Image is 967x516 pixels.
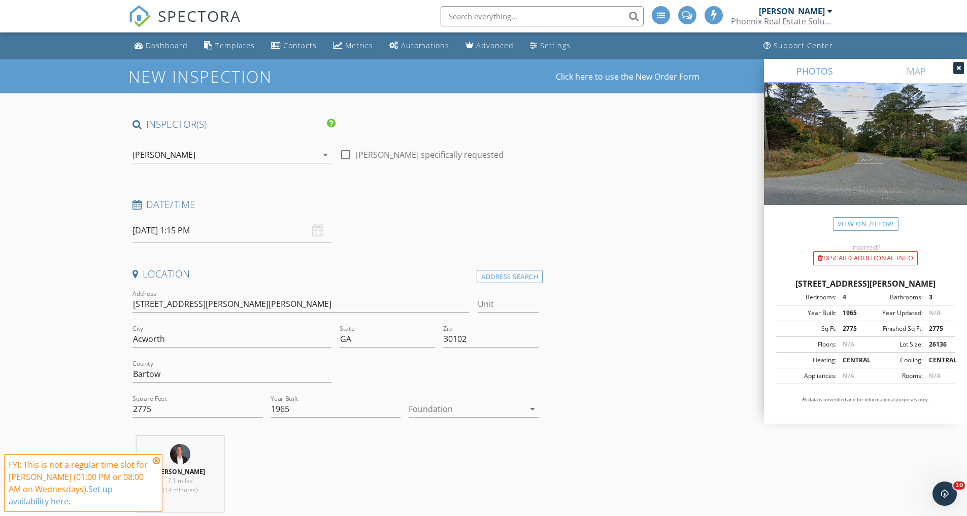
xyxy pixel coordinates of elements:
[170,444,190,464] img: img_6057.jpg
[476,41,514,50] div: Advanced
[168,476,193,485] span: 7.1 miles
[128,14,241,35] a: SPECTORA
[779,340,837,349] div: Floors:
[526,403,539,415] i: arrow_drop_down
[9,459,150,507] div: FYI: This is not a regular time slot for [PERSON_NAME] (01:00 PM or 08:00 AM on Wednesdays).
[163,486,197,494] span: (14 minutes)
[731,16,832,26] div: Phoenix Real Estate Solutions
[779,371,837,381] div: Appliances:
[837,356,865,365] div: CENTRAL
[132,218,331,243] input: Select date
[556,73,699,81] a: Click here to use the New Order Form
[923,340,952,349] div: 26136
[319,149,331,161] i: arrow_drop_down
[779,308,837,318] div: Year Built:
[843,371,854,380] span: N/A
[932,481,957,506] iframe: Intercom live chat
[345,41,373,50] div: Metrics
[865,308,923,318] div: Year Updated:
[215,41,255,50] div: Templates
[837,308,865,318] div: 1965
[130,37,192,55] a: Dashboard
[477,270,543,284] div: Address Search
[329,37,377,55] a: Metrics
[923,324,952,333] div: 2775
[837,324,865,333] div: 2775
[776,278,955,290] div: [STREET_ADDRESS][PERSON_NAME]
[441,6,644,26] input: Search everything...
[865,371,923,381] div: Rooms:
[461,37,518,55] a: Advanced
[158,5,241,26] span: SPECTORA
[128,67,353,85] h1: New Inspection
[865,356,923,365] div: Cooling:
[267,37,321,55] a: Contacts
[764,59,865,83] a: PHOTOS
[759,37,837,55] a: Support Center
[865,293,923,302] div: Bathrooms:
[526,37,575,55] a: Settings
[813,251,918,265] div: Discard Additional info
[779,356,837,365] div: Heating:
[923,293,952,302] div: 3
[764,243,967,251] div: Incorrect?
[929,371,941,380] span: N/A
[128,5,151,27] img: The Best Home Inspection Software - Spectora
[385,37,453,55] a: Automations (Advanced)
[764,83,967,229] img: streetview
[401,41,449,50] div: Automations
[132,118,336,131] h4: INSPECTOR(S)
[774,41,833,50] div: Support Center
[155,467,205,476] strong: [PERSON_NAME]
[843,340,854,349] span: N/A
[146,41,188,50] div: Dashboard
[865,340,923,349] div: Lot Size:
[929,308,941,317] span: N/A
[132,198,539,211] h4: Date/Time
[759,6,825,16] div: [PERSON_NAME]
[779,293,837,302] div: Bedrooms:
[283,41,317,50] div: Contacts
[132,150,195,159] div: [PERSON_NAME]
[837,293,865,302] div: 4
[200,37,259,55] a: Templates
[356,150,504,160] label: [PERSON_NAME] specifically requested
[540,41,571,50] div: Settings
[865,324,923,333] div: Finished Sq Ft:
[833,217,898,231] a: View on Zillow
[776,396,955,403] p: All data is unverified and for informational purposes only.
[779,324,837,333] div: Sq Ft:
[865,59,967,83] a: MAP
[953,481,965,490] span: 10
[923,356,952,365] div: CENTRAL
[132,267,539,281] h4: Location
